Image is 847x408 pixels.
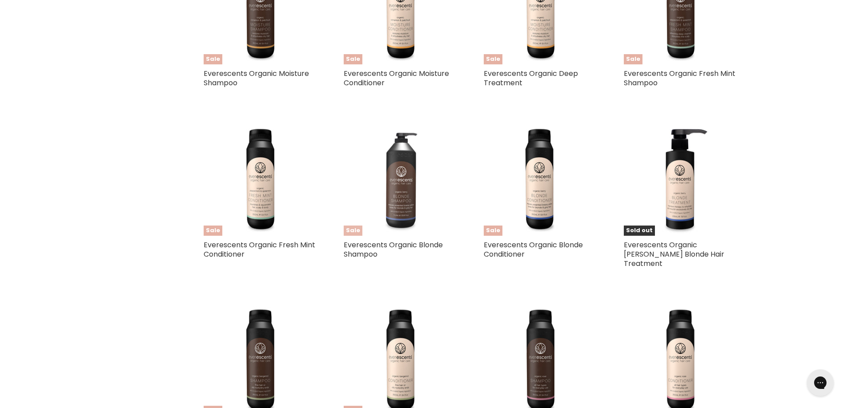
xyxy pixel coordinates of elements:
[624,123,737,236] img: Everescents Organic Berry Blonde Hair Treatment
[484,226,502,236] span: Sale
[803,366,838,399] iframe: Gorgias live chat messenger
[204,226,222,236] span: Sale
[204,68,309,88] a: Everescents Organic Moisture Shampoo
[344,123,457,236] a: Everescents Organic Blonde Shampoo Everescents Organic Blonde Shampoo Sale
[624,68,735,88] a: Everescents Organic Fresh Mint Shampoo
[484,54,502,64] span: Sale
[204,240,315,259] a: Everescents Organic Fresh Mint Conditioner
[624,54,642,64] span: Sale
[344,54,362,64] span: Sale
[484,68,578,88] a: Everescents Organic Deep Treatment
[624,240,724,269] a: Everescents Organic [PERSON_NAME] Blonde Hair Treatment
[344,68,449,88] a: Everescents Organic Moisture Conditioner
[484,240,583,259] a: Everescents Organic Blonde Conditioner
[344,123,457,236] img: Everescents Organic Blonde Shampoo
[624,226,655,236] span: Sold out
[204,54,222,64] span: Sale
[484,123,597,236] img: Everescents Organic Blonde Conditioner
[344,226,362,236] span: Sale
[484,123,597,236] a: Everescents Organic Blonde Conditioner Everescents Organic Blonde Conditioner Sale
[624,123,737,236] a: Everescents Organic Berry Blonde Hair Treatment Sold out
[204,123,317,236] img: Everescents Organic Fresh Mint Conditioner
[344,240,443,259] a: Everescents Organic Blonde Shampoo
[204,123,317,236] a: Everescents Organic Fresh Mint Conditioner Everescents Organic Fresh Mint Conditioner Sale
